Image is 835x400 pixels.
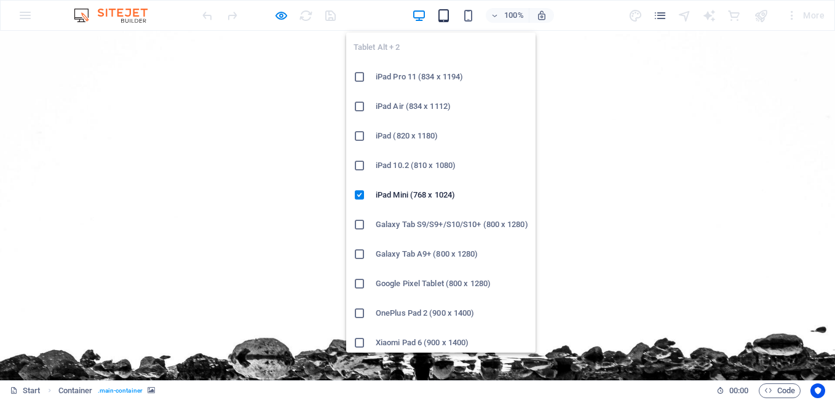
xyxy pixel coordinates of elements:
i: This element contains a background [148,387,155,394]
nav: breadcrumb [58,383,155,398]
span: Code [764,383,795,398]
span: 00 00 [729,383,748,398]
h6: iPad Mini (768 x 1024) [376,188,528,202]
h6: Galaxy Tab S9/S9+/S10/S10+ (800 x 1280) [376,217,528,232]
i: On resize automatically adjust zoom level to fit chosen device. [536,10,547,21]
a: Click to cancel selection. Double-click to open Pages [10,383,41,398]
span: : [738,386,740,395]
button: Code [759,383,801,398]
h6: Galaxy Tab A9+ (800 x 1280) [376,247,528,262]
h6: 100% [504,8,524,23]
h6: iPad 10.2 (810 x 1080) [376,158,528,173]
i: Pages (Ctrl+Alt+S) [653,9,667,23]
h6: OnePlus Pad 2 (900 x 1400) [376,306,528,321]
h6: Google Pixel Tablet (800 x 1280) [376,276,528,291]
h6: Xiaomi Pad 6 (900 x 1400) [376,335,528,350]
span: Click to select. Double-click to edit [58,383,93,398]
h6: Session time [716,383,749,398]
h6: iPad Pro 11 (834 x 1194) [376,70,528,84]
img: Editor Logo [71,8,163,23]
span: . main-container [98,383,143,398]
h6: iPad (820 x 1180) [376,129,528,143]
button: pages [653,8,668,23]
button: Usercentrics [810,383,825,398]
button: 100% [486,8,529,23]
h6: iPad Air (834 x 1112) [376,99,528,114]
